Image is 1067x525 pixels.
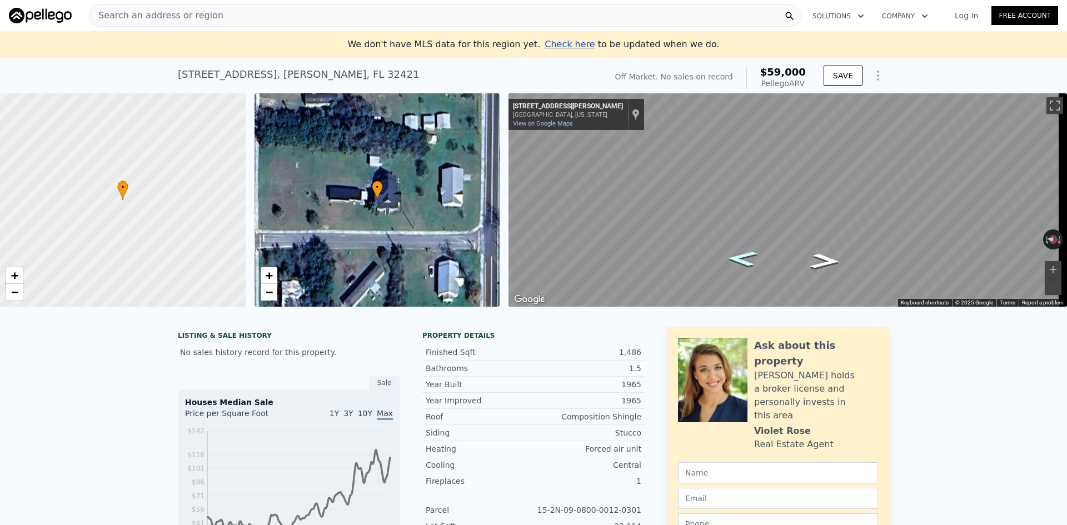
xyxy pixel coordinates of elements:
[632,108,640,121] a: Show location on map
[533,411,641,422] div: Composition Shingle
[678,462,878,483] input: Name
[533,459,641,471] div: Central
[192,478,205,486] tspan: $86
[545,39,595,49] span: Check here
[192,492,205,500] tspan: $71
[6,267,23,284] a: Zoom in
[533,504,641,516] div: 15-2N-09-0800-0012-0301
[343,409,353,418] span: 3Y
[533,363,641,374] div: 1.5
[991,6,1058,25] a: Free Account
[426,411,533,422] div: Roof
[513,102,623,111] div: [STREET_ADDRESS][PERSON_NAME]
[426,476,533,487] div: Fireplaces
[178,342,400,362] div: No sales history record for this property.
[347,38,719,51] div: We don't have MLS data for this region yet.
[901,299,949,307] button: Keyboard shortcuts
[508,93,1067,307] div: Map
[545,38,719,51] div: to be updated when we do.
[6,284,23,301] a: Zoom out
[511,292,548,307] img: Google
[533,443,641,454] div: Forced air unit
[754,438,834,451] div: Real Estate Agent
[117,181,128,200] div: •
[533,379,641,390] div: 1965
[533,395,641,406] div: 1965
[754,424,811,438] div: Violet Rose
[1043,229,1049,249] button: Rotate counterclockwise
[426,443,533,454] div: Heating
[941,10,991,21] a: Log In
[426,504,533,516] div: Parcel
[11,285,18,299] span: −
[678,488,878,509] input: Email
[1045,261,1061,278] button: Zoom in
[760,66,806,78] span: $59,000
[89,9,223,22] span: Search an address or region
[372,181,383,200] div: •
[754,369,878,422] div: [PERSON_NAME] holds a broker license and personally invests in this area
[369,376,400,390] div: Sale
[1045,278,1061,295] button: Zoom out
[261,267,277,284] a: Zoom in
[187,451,205,459] tspan: $116
[265,285,272,299] span: −
[513,111,623,118] div: [GEOGRAPHIC_DATA], [US_STATE]
[533,427,641,438] div: Stucco
[797,250,853,273] path: Go North, S Fuqua Cir
[955,299,993,306] span: © 2025 Google
[804,6,873,26] button: Solutions
[1046,97,1063,114] button: Toggle fullscreen view
[330,409,339,418] span: 1Y
[508,93,1067,307] div: Street View
[422,331,645,340] div: Property details
[760,78,806,89] div: Pellego ARV
[1058,229,1064,249] button: Rotate clockwise
[426,459,533,471] div: Cooling
[533,476,641,487] div: 1
[426,347,533,358] div: Finished Sqft
[426,395,533,406] div: Year Improved
[824,66,862,86] button: SAVE
[615,71,732,82] div: Off Market. No sales on record
[261,284,277,301] a: Zoom out
[187,464,205,472] tspan: $101
[873,6,937,26] button: Company
[11,268,18,282] span: +
[265,268,272,282] span: +
[1022,299,1064,306] a: Report a problem
[1043,234,1063,245] button: Reset the view
[426,363,533,374] div: Bathrooms
[714,247,770,270] path: Go South, S Fuqua Cir
[372,182,383,192] span: •
[511,292,548,307] a: Open this area in Google Maps (opens a new window)
[754,338,878,369] div: Ask about this property
[1000,299,1015,306] a: Terms (opens in new tab)
[185,397,393,408] div: Houses Median Sale
[867,64,889,87] button: Show Options
[9,8,72,23] img: Pellego
[358,409,372,418] span: 10Y
[426,427,533,438] div: Siding
[178,331,400,342] div: LISTING & SALE HISTORY
[513,120,573,127] a: View on Google Maps
[377,409,393,420] span: Max
[117,182,128,192] span: •
[192,506,205,513] tspan: $56
[426,379,533,390] div: Year Built
[187,427,205,435] tspan: $142
[178,67,419,82] div: [STREET_ADDRESS] , [PERSON_NAME] , FL 32421
[185,408,289,426] div: Price per Square Foot
[533,347,641,358] div: 1,486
